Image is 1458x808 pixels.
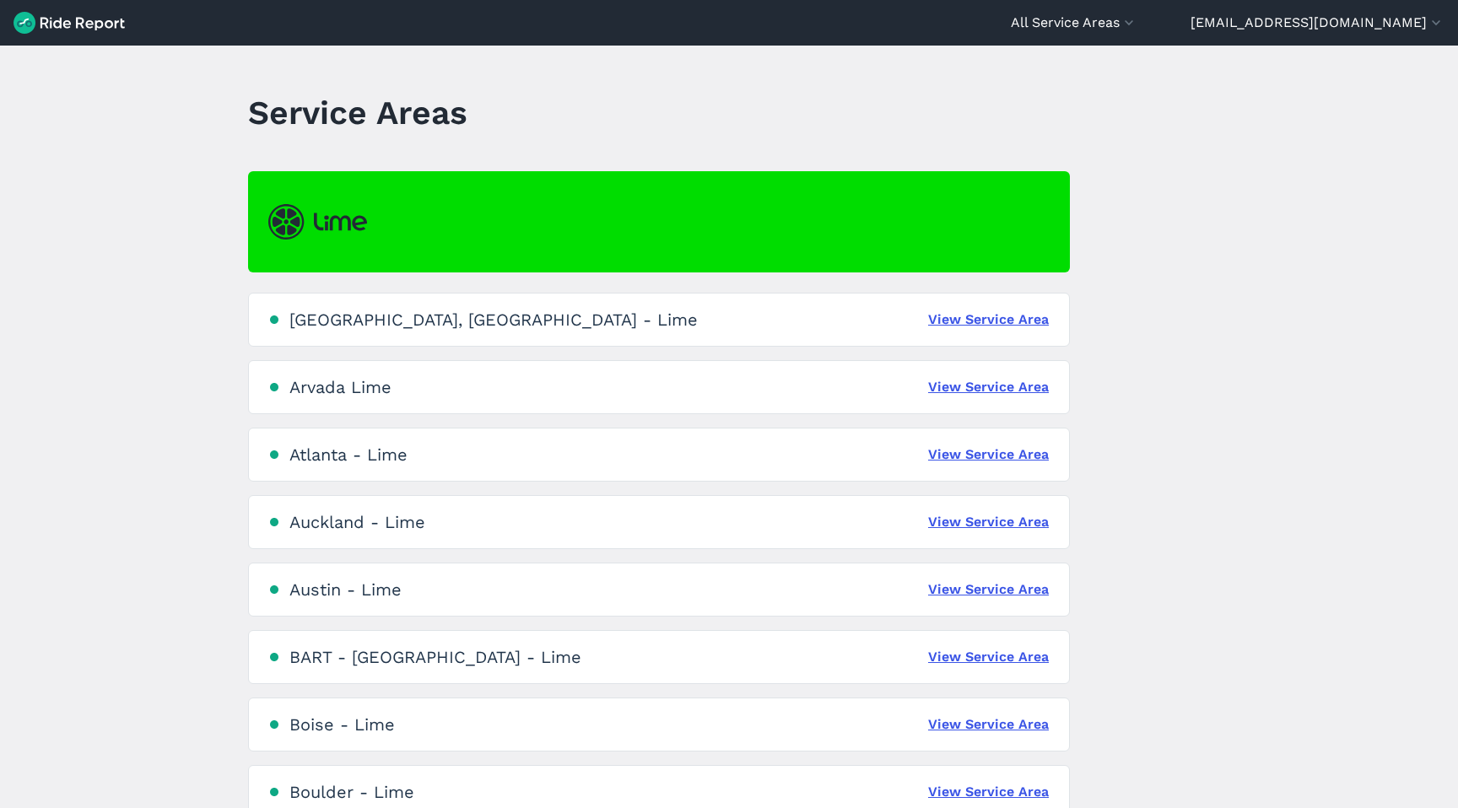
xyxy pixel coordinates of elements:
[289,782,414,802] div: Boulder - Lime
[928,444,1049,465] a: View Service Area
[289,444,408,465] div: Atlanta - Lime
[289,310,698,330] div: [GEOGRAPHIC_DATA], [GEOGRAPHIC_DATA] - Lime
[248,89,467,136] h1: Service Areas
[289,714,395,735] div: Boise - Lime
[1191,13,1444,33] button: [EMAIL_ADDRESS][DOMAIN_NAME]
[1011,13,1137,33] button: All Service Areas
[928,512,1049,532] a: View Service Area
[928,782,1049,802] a: View Service Area
[928,579,1049,600] a: View Service Area
[928,714,1049,735] a: View Service Area
[928,647,1049,667] a: View Service Area
[289,512,425,532] div: Auckland - Lime
[289,579,402,600] div: Austin - Lime
[13,12,125,34] img: Ride Report
[268,204,367,240] img: Lime
[289,647,581,667] div: BART - [GEOGRAPHIC_DATA] - Lime
[928,310,1049,330] a: View Service Area
[928,377,1049,397] a: View Service Area
[289,377,391,397] div: Arvada Lime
